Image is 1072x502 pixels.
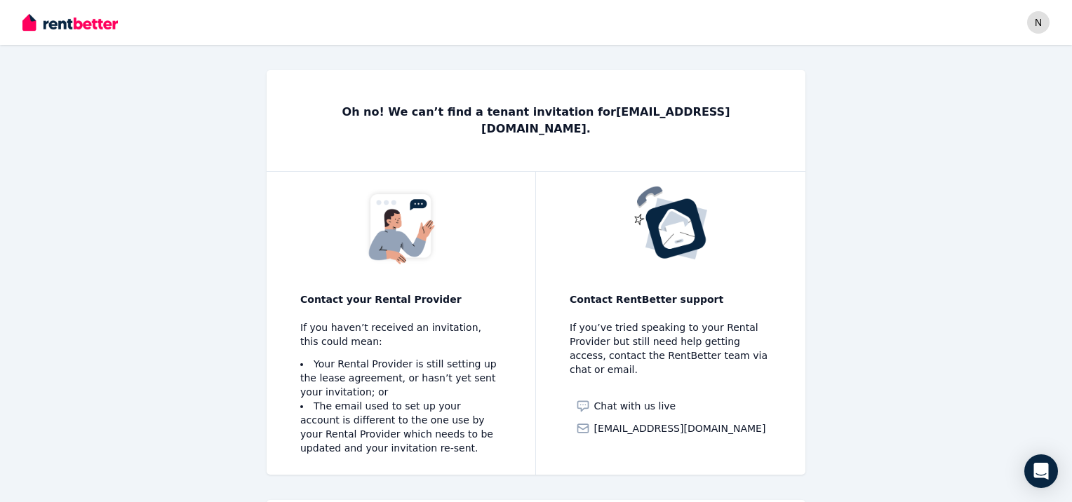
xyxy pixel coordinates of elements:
span: [EMAIL_ADDRESS][DOMAIN_NAME] [594,421,766,435]
div: Open Intercom Messenger [1024,454,1058,488]
p: Contact RentBetter support [570,292,772,306]
li: The email used to set up your account is different to the one use by your Rental Provider which n... [300,399,502,455]
p: Oh no! We can’t find a tenant invitation for [EMAIL_ADDRESS][DOMAIN_NAME] . [300,104,772,137]
img: RentBetter [22,12,118,33]
li: Your Rental Provider is still setting up the lease agreement, or hasn’t yet sent your invitation; or [300,357,502,399]
a: [EMAIL_ADDRESS][DOMAIN_NAME] [576,421,766,435]
p: If you’ve tried speaking to your Rental Provider but still need help getting access, contact the ... [570,320,772,376]
span: Chat with us live [594,399,676,413]
img: No tenancy invitation received [631,186,710,260]
img: No tenancy invitation received [362,186,441,266]
img: nadiacocker79@gmail.com [1027,11,1050,34]
p: If you haven’t received an invitation, this could mean: [300,320,502,348]
p: Contact your Rental Provider [300,292,502,306]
